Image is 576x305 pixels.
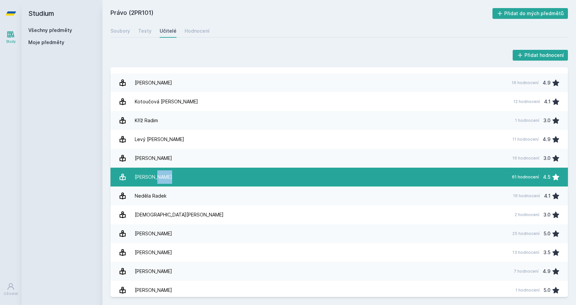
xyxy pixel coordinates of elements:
[513,193,540,199] div: 16 hodnocení
[512,250,539,255] div: 13 hodnocení
[1,279,20,300] a: Uživatel
[512,137,539,142] div: 11 hodnocení
[110,205,568,224] a: [DEMOGRAPHIC_DATA][PERSON_NAME] 2 hodnocení 3.0
[138,28,152,34] div: Testy
[110,28,130,34] div: Soubory
[135,189,166,203] div: Neděla Radek
[4,291,18,296] div: Uživatel
[512,156,539,161] div: 16 hodnocení
[28,39,64,46] span: Moje předměty
[135,227,172,240] div: [PERSON_NAME]
[110,187,568,205] a: Neděla Radek 16 hodnocení 4.1
[110,281,568,300] a: [PERSON_NAME] 1 hodnocení 5.0
[513,99,540,104] div: 12 hodnocení
[544,283,550,297] div: 5.0
[1,27,20,47] a: Study
[543,265,550,278] div: 4.9
[543,151,550,165] div: 3.0
[544,189,550,203] div: 4.1
[135,133,184,146] div: Levý [PERSON_NAME]
[544,227,550,240] div: 5.0
[110,262,568,281] a: [PERSON_NAME] 7 hodnocení 4.9
[110,243,568,262] a: [PERSON_NAME] 13 hodnocení 3.5
[492,8,568,19] button: Přidat do mých předmětů
[135,76,172,90] div: [PERSON_NAME]
[110,73,568,92] a: [PERSON_NAME] 16 hodnocení 4.9
[543,114,550,127] div: 3.0
[543,208,550,222] div: 3.0
[110,8,492,19] h2: Právo (2PR101)
[135,246,172,259] div: [PERSON_NAME]
[135,170,172,184] div: [PERSON_NAME]
[512,174,539,180] div: 61 hodnocení
[138,24,152,38] a: Testy
[110,130,568,149] a: Levý [PERSON_NAME] 11 hodnocení 4.9
[28,27,72,33] a: Všechny předměty
[185,24,210,38] a: Hodnocení
[110,92,568,111] a: Kotoučová [PERSON_NAME] 12 hodnocení 4.1
[515,212,539,217] div: 2 hodnocení
[110,224,568,243] a: [PERSON_NAME] 25 hodnocení 5.0
[512,231,540,236] div: 25 hodnocení
[135,95,198,108] div: Kotoučová [PERSON_NAME]
[135,208,224,222] div: [DEMOGRAPHIC_DATA][PERSON_NAME]
[543,170,550,184] div: 4.5
[135,114,158,127] div: Kříž Radim
[6,39,16,44] div: Study
[110,111,568,130] a: Kříž Radim 1 hodnocení 3.0
[110,149,568,168] a: [PERSON_NAME] 16 hodnocení 3.0
[515,287,540,293] div: 1 hodnocení
[514,269,539,274] div: 7 hodnocení
[543,76,550,90] div: 4.9
[515,118,539,123] div: 1 hodnocení
[544,95,550,108] div: 4.1
[135,283,172,297] div: [PERSON_NAME]
[543,133,550,146] div: 4.9
[543,246,550,259] div: 3.5
[160,28,177,34] div: Učitelé
[135,265,172,278] div: [PERSON_NAME]
[110,24,130,38] a: Soubory
[110,168,568,187] a: [PERSON_NAME] 61 hodnocení 4.5
[185,28,210,34] div: Hodnocení
[513,50,568,61] button: Přidat hodnocení
[160,24,177,38] a: Učitelé
[512,80,539,86] div: 16 hodnocení
[135,151,172,165] div: [PERSON_NAME]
